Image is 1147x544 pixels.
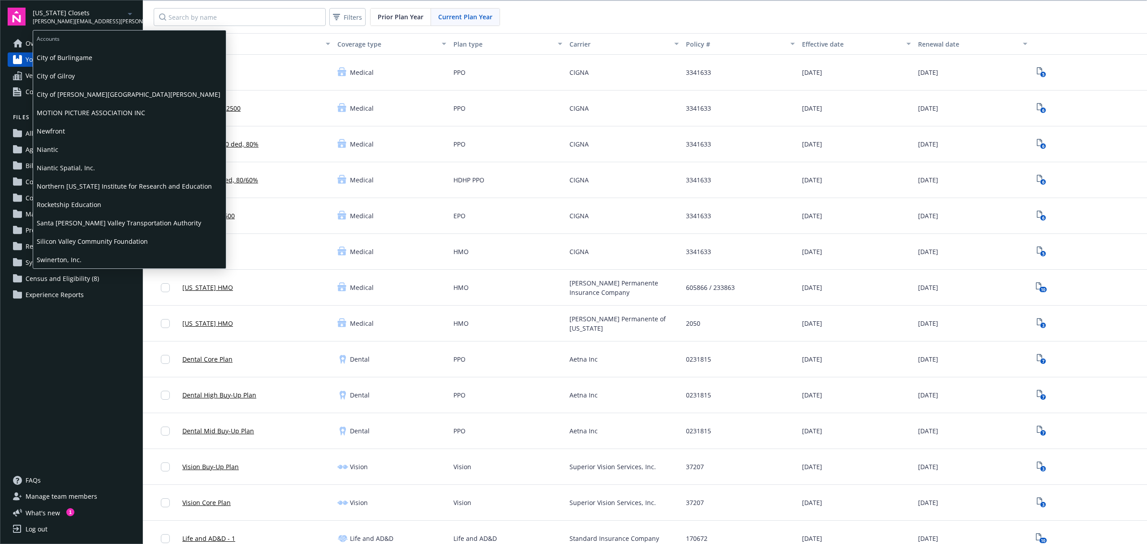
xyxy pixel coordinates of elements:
[686,139,711,149] span: 3341633
[1035,245,1049,259] span: View Plan Documents
[686,211,711,220] span: 3341633
[350,211,374,220] span: Medical
[686,175,711,185] span: 3341633
[26,288,84,302] span: Experience Reports
[37,67,222,85] span: City of Gilroy
[453,390,466,400] span: PPO
[26,36,53,51] span: Overview
[26,473,41,488] span: FAQs
[8,473,135,488] a: FAQs
[37,85,222,104] span: City of [PERSON_NAME][GEOGRAPHIC_DATA][PERSON_NAME]
[918,498,938,507] span: [DATE]
[686,534,707,543] span: 170672
[1041,538,1045,544] text: 10
[350,534,393,543] span: Life and AD&D
[37,48,222,67] span: City of Burlingame
[569,39,668,49] div: Carrier
[161,462,170,471] input: Toggle Row Selected
[453,283,469,292] span: HMO
[1035,173,1049,187] span: View Plan Documents
[26,159,79,173] span: Billing and Audits
[1042,143,1044,149] text: 6
[686,462,704,471] span: 37207
[686,104,711,113] span: 3341633
[182,462,239,471] a: Vision Buy-Up Plan
[569,534,659,543] span: Standard Insurance Company
[918,390,938,400] span: [DATE]
[802,462,822,471] span: [DATE]
[8,255,135,270] a: System Administration
[8,126,135,141] a: All files (62)
[569,68,589,77] span: CIGNA
[161,534,170,543] input: Toggle Row Selected
[1035,496,1049,510] a: View Plan Documents
[569,278,678,297] span: [PERSON_NAME] Permanente Insurance Company
[8,288,135,302] a: Experience Reports
[182,39,320,49] div: Plan name
[918,247,938,256] span: [DATE]
[918,211,938,220] span: [DATE]
[1035,388,1049,402] a: View Plan Documents
[37,214,222,232] span: Santa [PERSON_NAME] Valley Transportation Authority
[1035,424,1049,438] span: View Plan Documents
[125,8,135,19] a: arrowDropDown
[26,207,56,221] span: Marketing
[802,175,822,185] span: [DATE]
[1035,281,1049,295] a: View Plan Documents
[331,11,364,24] span: Filters
[802,390,822,400] span: [DATE]
[161,355,170,364] input: Toggle Row Selected
[918,319,938,328] span: [DATE]
[26,508,60,518] span: What ' s new
[26,69,69,83] span: Vendor search
[569,104,589,113] span: CIGNA
[682,33,798,55] button: Policy #
[350,175,374,185] span: Medical
[453,68,466,77] span: PPO
[453,104,466,113] span: PPO
[686,390,711,400] span: 0231815
[686,319,700,328] span: 2050
[918,68,938,77] span: [DATE]
[453,462,471,471] span: Vision
[182,283,233,292] a: [US_STATE] HMO
[350,390,370,400] span: Dental
[350,104,374,113] span: Medical
[344,13,362,22] span: Filters
[66,508,74,516] div: 1
[1035,352,1049,367] a: View Plan Documents
[350,426,370,436] span: Dental
[1035,137,1049,151] span: View Plan Documents
[918,426,938,436] span: [DATE]
[8,489,135,504] a: Manage team members
[918,283,938,292] span: [DATE]
[802,426,822,436] span: [DATE]
[161,391,170,400] input: Toggle Row Selected
[453,175,484,185] span: HDHP PPO
[1035,101,1049,116] span: View Plan Documents
[802,211,822,220] span: [DATE]
[33,8,125,17] span: [US_STATE] Closets
[1035,65,1049,80] a: View Plan Documents
[686,426,711,436] span: 0231815
[569,247,589,256] span: CIGNA
[914,33,1031,55] button: Renewal date
[182,390,256,400] a: Dental High Buy-Up Plan
[686,39,785,49] div: Policy #
[802,498,822,507] span: [DATE]
[802,534,822,543] span: [DATE]
[350,498,368,507] span: Vision
[26,142,71,157] span: Agreements (3)
[686,283,735,292] span: 605866 / 233863
[37,159,222,177] span: Niantic Spatial, Inc.
[26,239,103,254] span: Renewals and Strategy (8)
[569,139,589,149] span: CIGNA
[918,39,1017,49] div: Renewal date
[33,30,226,44] span: Accounts
[453,319,469,328] span: HMO
[37,195,222,214] span: Rocketship Education
[8,142,135,157] a: Agreements (3)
